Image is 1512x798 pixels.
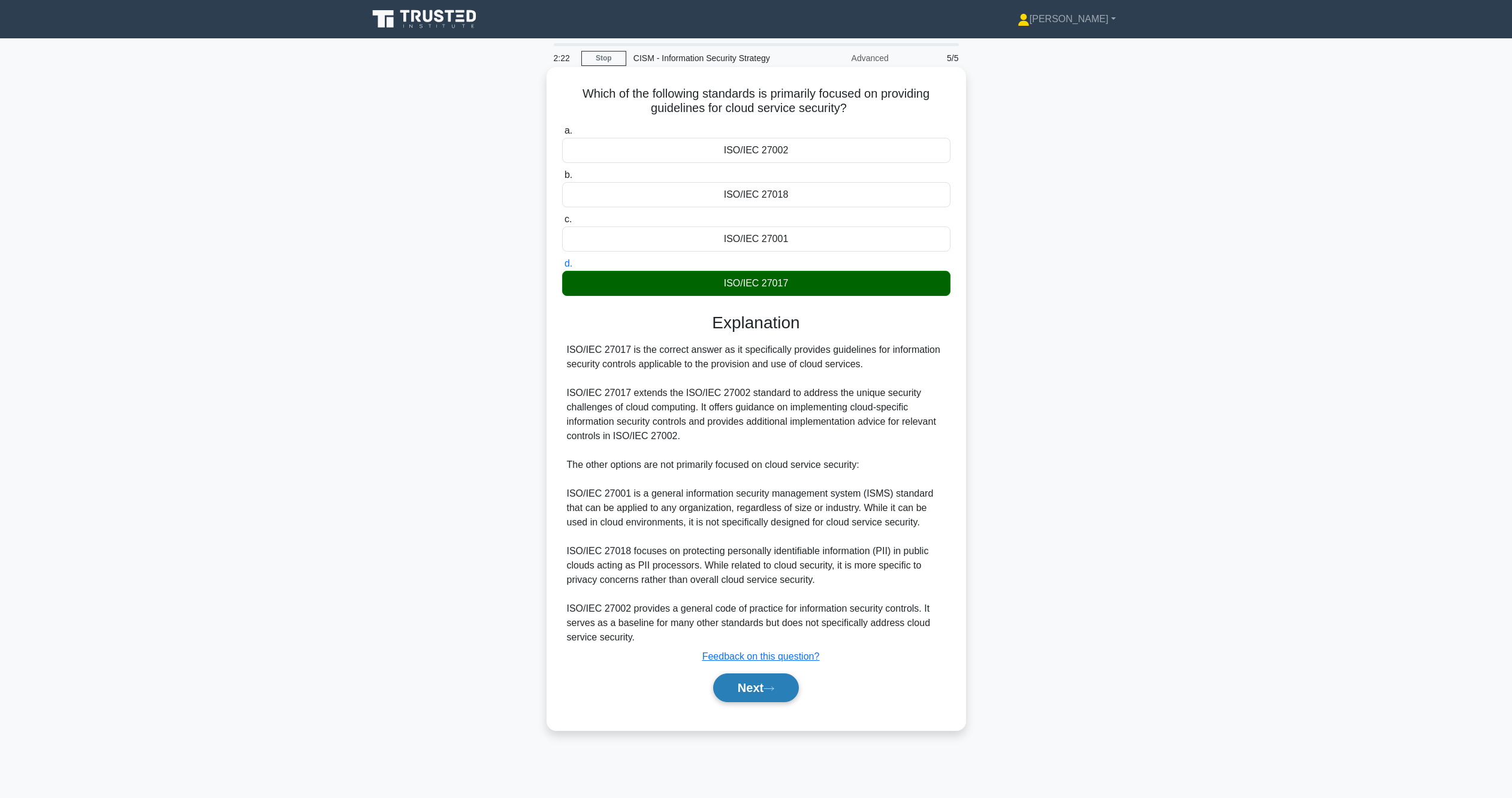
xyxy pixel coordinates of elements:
a: Stop [581,51,626,66]
div: ISO/IEC 27002 [562,138,950,163]
div: ISO/IEC 27017 [562,271,950,296]
button: Next [713,673,799,702]
div: ISO/IEC 27017 is the correct answer as it specifically provides guidelines for information securi... [567,343,946,645]
div: ISO/IEC 27018 [562,182,950,207]
h3: Explanation [569,313,943,333]
a: Feedback on this question? [702,651,820,661]
div: 5/5 [896,46,966,70]
div: Advanced [791,46,896,70]
div: ISO/IEC 27001 [562,226,950,252]
span: d. [565,258,572,268]
a: [PERSON_NAME] [989,7,1145,31]
span: a. [565,125,572,135]
span: c. [565,214,572,224]
span: b. [565,170,572,180]
div: CISM - Information Security Strategy [626,46,791,70]
div: 2:22 [547,46,581,70]
h5: Which of the following standards is primarily focused on providing guidelines for cloud service s... [561,86,952,116]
